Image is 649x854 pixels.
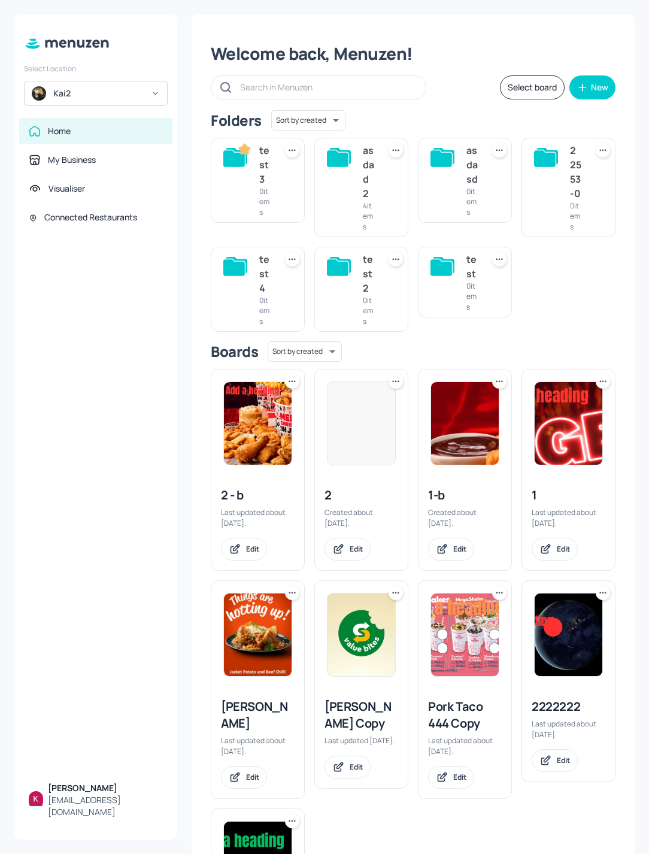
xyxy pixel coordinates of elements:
div: Boards [211,342,258,361]
img: 2025-08-04-17542828874751hy7ke745zt.jpeg [224,593,292,676]
div: 1 [532,487,605,504]
div: test2 [363,252,374,295]
div: asdad2 [363,143,374,201]
img: 2025-08-09-1754765089600xzyclyutpsk.jpeg [431,593,499,676]
img: 2025-08-04-1754333393155vhvmy2hpzrc.jpeg [224,382,292,465]
div: Edit [557,755,570,765]
div: 0 items [466,281,478,312]
div: Visualiser [48,183,85,195]
div: 0 items [259,186,271,217]
div: Edit [350,544,363,554]
img: ALm5wu0uMJs5_eqw6oihenv1OotFdBXgP3vgpp2z_jxl=s96-c [29,791,43,805]
div: [PERSON_NAME] [221,698,295,732]
div: Connected Restaurants [44,211,137,223]
div: New [591,83,608,92]
div: Welcome back, Menuzen! [211,43,615,65]
div: 2222222 [532,698,605,715]
div: test 3 [259,143,271,186]
div: [PERSON_NAME] [48,782,163,794]
div: 2 - b [221,487,295,504]
img: 2025-07-31-1753949858356ya9dtfnusbi.jpeg [535,593,602,676]
div: Edit [557,544,570,554]
div: Folders [211,111,262,130]
div: Last updated about [DATE]. [532,719,605,740]
img: 2025-08-04-1754305479136vc23vm0j9vr.jpeg [431,382,499,465]
button: New [569,75,615,99]
div: Last updated about [DATE]. [221,735,295,756]
div: test [466,252,478,281]
div: asdasd [466,143,478,186]
div: 0 items [363,295,374,326]
div: Pork Taco 444 Copy [428,698,502,732]
div: 1-b [428,487,502,504]
div: [EMAIL_ADDRESS][DOMAIN_NAME] [48,794,163,818]
div: Kai2 [53,87,144,99]
div: 4 items [363,201,374,232]
img: 2025-08-04-1754305660757xv9gr5oquga.jpeg [535,382,602,465]
div: Select Location [24,63,168,74]
div: Edit [246,544,259,554]
div: Edit [350,762,363,772]
img: avatar [32,86,46,101]
div: Last updated about [DATE]. [428,735,502,756]
div: test4 [259,252,271,295]
div: 2 [324,487,398,504]
div: [PERSON_NAME] Copy [324,698,398,732]
button: Select board [500,75,565,99]
div: 0 items [259,295,271,326]
div: Edit [453,544,466,554]
div: 0 items [570,201,581,232]
div: Last updated [DATE]. [324,735,398,746]
div: Sort by created [271,108,345,132]
div: Edit [453,772,466,782]
div: 0 items [466,186,478,217]
input: Search in Menuzen [240,78,414,96]
div: Home [48,125,71,137]
div: 22553-0 [570,143,581,201]
div: Created about [DATE]. [428,507,502,528]
div: Created about [DATE]. [324,507,398,528]
div: Sort by created [268,340,342,364]
div: Last updated about [DATE]. [221,507,295,528]
div: My Business [48,154,96,166]
img: 2025-09-18-1758214637991pr5s0nzly5.jpeg [327,593,395,676]
div: Last updated about [DATE]. [532,507,605,528]
div: Edit [246,772,259,782]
